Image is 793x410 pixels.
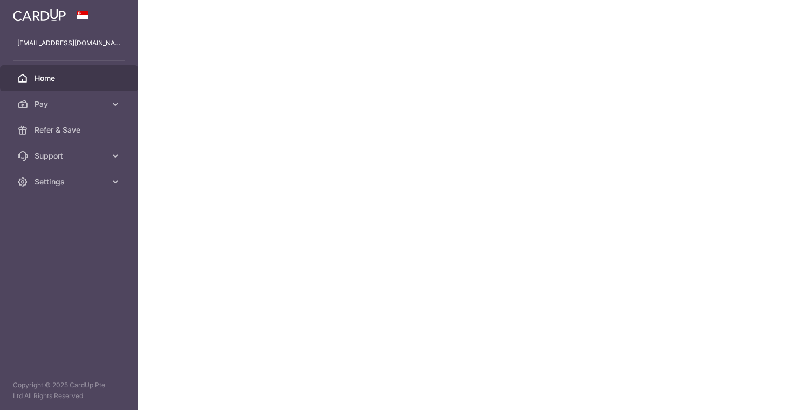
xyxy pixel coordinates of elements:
span: Support [35,151,106,161]
span: Home [35,73,106,84]
span: Pay [35,99,106,110]
img: CardUp [13,9,66,22]
span: Settings [35,176,106,187]
p: ryantay@outlook.com [17,38,121,49]
span: Refer & Save [35,125,106,135]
